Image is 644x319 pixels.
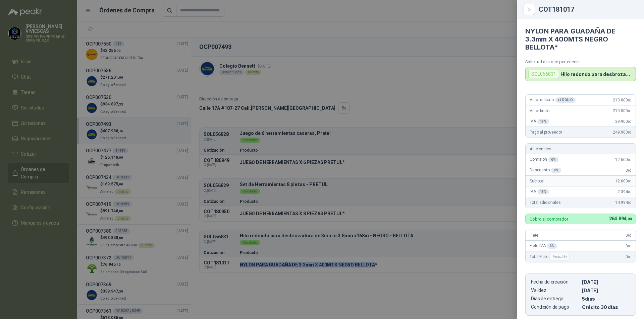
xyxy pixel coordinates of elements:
span: ,00 [628,201,632,205]
span: 39.900 [615,119,632,124]
span: ,00 [628,244,632,248]
span: ,00 [628,98,632,102]
span: Valor unitario [530,97,576,103]
span: 210.000 [613,98,632,102]
span: Descuento [530,168,561,173]
span: ,00 [628,169,632,172]
p: Días de entrega [531,296,579,302]
span: Flete [530,233,538,238]
span: 12.600 [615,157,632,162]
div: 19 % [537,119,549,124]
div: x 1 ROLLO [555,97,576,103]
div: 6 % [548,157,558,162]
span: 12.600 [615,179,632,183]
span: ,00 [626,217,632,221]
span: ,00 [628,131,632,134]
span: Flete IVA [530,243,557,249]
p: Hilo redondo para desbrozadora de 3mm o 3.8mm x168m - NEGRO - BELLOTA [560,71,633,77]
p: Solicitud a la que pertenece [525,59,636,64]
div: 0 % [547,243,557,249]
span: ,00 [628,158,632,162]
div: 0 % [551,168,561,173]
span: 0 [626,168,632,173]
p: Fecha de creación [531,279,579,285]
p: [DATE] [582,279,630,285]
span: Total Flete [530,253,571,261]
div: 19 % [537,189,549,194]
p: Crédito 30 días [582,304,630,310]
button: Close [525,5,533,13]
h4: NYLON PARA GUADAÑA DE 3.3mm X 400MTS NEGRO BELLOTA* [525,27,636,51]
span: ,00 [628,190,632,194]
div: Total adicionales [526,197,636,208]
span: ,00 [628,255,632,259]
span: ,00 [628,109,632,113]
span: ,00 [628,234,632,237]
p: 5 dias [582,296,630,302]
p: Validez [531,288,579,293]
span: ,00 [628,120,632,124]
span: Subtotal [530,179,544,183]
span: 14.994 [615,200,632,205]
span: Pago al proveedor [530,130,562,135]
span: ,00 [628,179,632,183]
span: 0 [626,254,632,259]
span: 264.894 [609,216,632,221]
span: 210.000 [613,108,632,113]
span: 0 [626,244,632,248]
div: Adicionales [526,144,636,154]
span: Comisión [530,157,558,162]
div: SOL056831 [528,70,559,78]
span: Valor bruto [530,108,549,113]
p: [DATE] [582,288,630,293]
div: Incluido [549,253,570,261]
span: 2.394 [618,189,632,194]
p: Condición de pago [531,304,579,310]
span: 0 [626,233,632,238]
span: 249.900 [613,130,632,135]
div: COT181017 [539,6,636,13]
span: IVA [530,119,549,124]
p: Cobro al comprador [530,217,568,221]
span: IVA [530,189,549,194]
